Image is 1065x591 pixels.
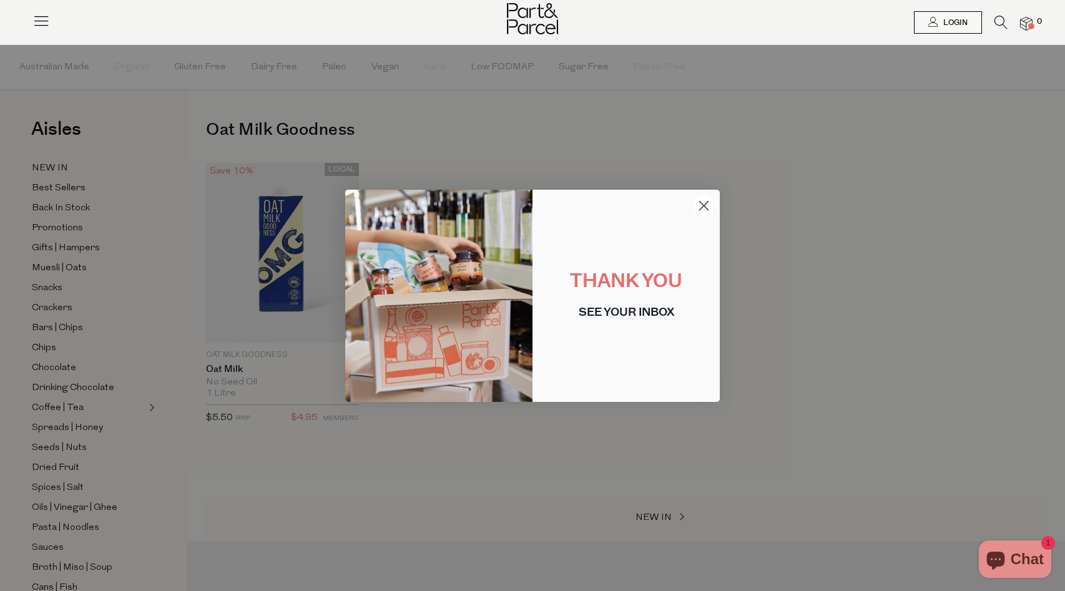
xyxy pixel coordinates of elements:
span: SEE YOUR INBOX [579,308,674,319]
inbox-online-store-chat: Shopify online store chat [975,540,1055,581]
span: 0 [1034,16,1045,27]
button: Close dialog [693,195,715,217]
a: 0 [1020,17,1033,30]
span: THANK YOU [570,273,682,292]
img: 1625d8db-003b-427e-bd35-278c4d7a1e35.jpeg [345,190,532,402]
span: Login [940,17,968,28]
img: Part&Parcel [507,3,558,34]
a: Login [914,11,982,34]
